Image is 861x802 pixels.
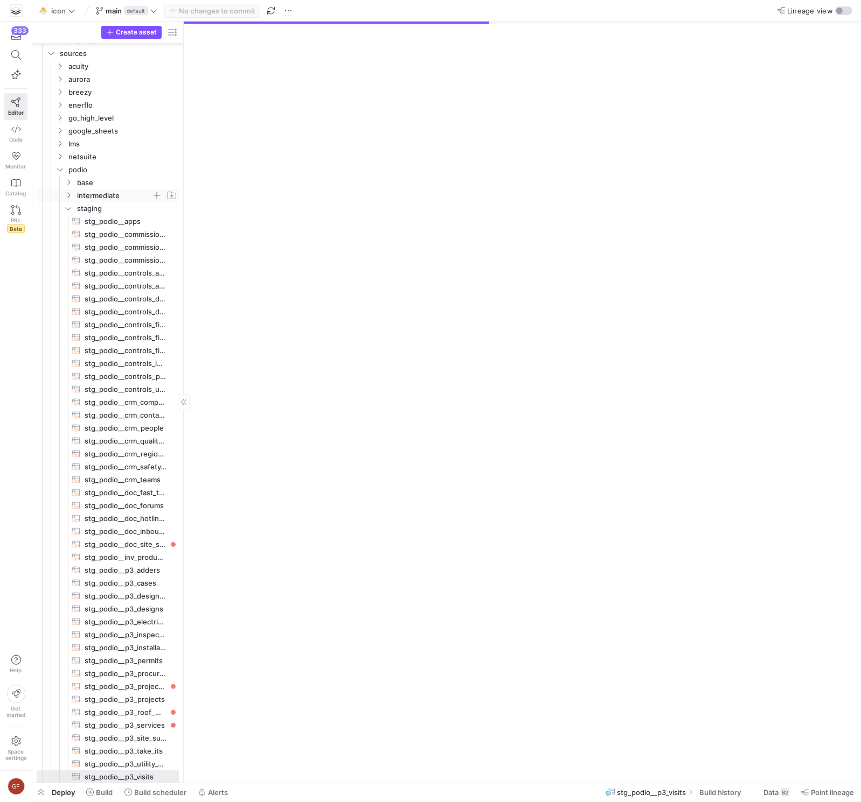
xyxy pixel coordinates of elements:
[5,748,26,761] span: Space settings
[37,654,179,667] div: Press SPACE to select this row.
[37,719,179,731] a: stg_podio__p3_services​​​​​​​​​​
[85,771,166,783] span: stg_podio__p3_visits​​​​​​​​​​
[37,137,179,150] div: Press SPACE to select this row.
[37,331,179,344] a: stg_podio__controls_finance_types​​​​​​​​​​
[4,2,27,20] a: https://storage.googleapis.com/y42-prod-data-exchange/images/Yf2Qvegn13xqq0DljGMI0l8d5Zqtiw36EXr8...
[37,538,179,551] a: stg_podio__doc_site_survey_submittals​​​​​​​​​​
[8,778,25,795] div: GF
[37,706,179,719] div: Press SPACE to select this row.
[85,564,166,576] span: stg_podio__p3_adders​​​​​​​​​​
[68,164,177,176] span: podio
[37,719,179,731] div: Press SPACE to select this row.
[6,705,25,718] span: Get started
[68,112,177,124] span: go_high_level
[37,615,179,628] a: stg_podio__p3_electrical_work​​​​​​​​​​
[37,525,179,538] a: stg_podio__doc_inbound_field_calls​​​​​​​​​​
[37,693,179,706] div: Press SPACE to select this row.
[37,150,179,163] div: Press SPACE to select this row.
[4,93,27,120] a: Editor
[37,602,179,615] a: stg_podio__p3_designs​​​​​​​​​​
[37,409,179,421] a: stg_podio__crm_contacts​​​​​​​​​​
[37,344,179,357] div: Press SPACE to select this row.
[37,60,179,73] div: Press SPACE to select this row.
[85,306,166,318] span: stg_podio__controls_design_metrics​​​​​​​​​​
[77,177,177,189] span: base
[763,788,779,797] span: Data
[6,190,26,196] span: Catalog
[37,731,179,744] div: Press SPACE to select this row.
[37,667,179,680] div: Press SPACE to select this row.
[37,421,179,434] a: stg_podio__crm_people​​​​​​​​​​
[37,770,179,783] div: Press SPACE to select this row.
[68,138,177,150] span: lms
[37,331,179,344] div: Press SPACE to select this row.
[37,124,179,137] div: Press SPACE to select this row.
[787,6,833,15] span: Lineage view
[8,109,24,116] span: Editor
[37,744,179,757] div: Press SPACE to select this row.
[37,111,179,124] div: Press SPACE to select this row.
[37,628,179,641] a: stg_podio__p3_inspections​​​​​​​​​​
[781,788,789,797] div: 82
[11,26,29,35] div: 333
[85,448,166,460] span: stg_podio__crm_regional_offices​​​​​​​​​​
[37,680,179,693] div: Press SPACE to select this row.
[4,120,27,147] a: Code
[37,589,179,602] div: Press SPACE to select this row.
[37,86,179,99] div: Press SPACE to select this row.
[37,473,179,486] a: stg_podio__crm_teams​​​​​​​​​​
[37,344,179,357] a: stg_podio__controls_financing​​​​​​​​​​
[37,241,179,254] a: stg_podio__commissions_projects​​​​​​​​​​
[37,266,179,279] div: Press SPACE to select this row.
[37,292,179,305] div: Press SPACE to select this row.
[85,642,166,654] span: stg_podio__p3_installations​​​​​​​​​​
[85,590,166,602] span: stg_podio__p3_design_change_requests​​​​​​​​​​
[37,667,179,680] a: stg_podio__p3_procurements​​​​​​​​​​
[37,473,179,486] div: Press SPACE to select this row.
[37,551,179,564] div: Press SPACE to select this row.
[37,757,179,770] div: Press SPACE to select this row.
[85,706,166,719] span: stg_podio__p3_roof_misc_work​​​​​​​​​​
[85,332,166,344] span: stg_podio__controls_finance_types​​​​​​​​​​
[4,680,27,722] button: Getstarted
[37,641,179,654] a: stg_podio__p3_installations​​​​​​​​​​
[85,603,166,615] span: stg_podio__p3_designs​​​​​​​​​​
[85,680,166,693] span: stg_podio__p3_project_losses​​​​​​​​​​
[699,788,741,797] span: Build history
[134,788,186,797] span: Build scheduler
[37,73,179,86] div: Press SPACE to select this row.
[124,6,148,15] span: default
[37,447,179,460] a: stg_podio__crm_regional_offices​​​​​​​​​​
[77,202,177,215] span: staging
[85,461,166,473] span: stg_podio__crm_safety_audits​​​​​​​​​​
[68,151,177,163] span: netsuite
[796,783,859,801] button: Point lineage
[85,474,166,486] span: stg_podio__crm_teams​​​​​​​​​​
[85,267,166,279] span: stg_podio__controls_adders​​​​​​​​​​
[85,254,166,266] span: stg_podio__commissions​​​​​​​​​​
[37,254,179,266] div: Press SPACE to select this row.
[85,319,166,331] span: stg_podio__controls_finance_metrics​​​​​​​​​​
[37,370,179,383] div: Press SPACE to select this row.
[37,589,179,602] a: stg_podio__p3_design_change_requests​​​​​​​​​​
[208,788,228,797] span: Alerts
[96,788,113,797] span: Build
[85,719,166,731] span: stg_podio__p3_services​​​​​​​​​​
[37,486,179,499] div: Press SPACE to select this row.
[85,344,166,357] span: stg_podio__controls_financing​​​​​​​​​​
[6,163,26,170] span: Monitor
[85,667,166,680] span: stg_podio__p3_procurements​​​​​​​​​​
[617,788,686,797] span: stg_podio__p3_visits
[85,409,166,421] span: stg_podio__crm_contacts​​​​​​​​​​
[85,525,166,538] span: stg_podio__doc_inbound_field_calls​​​​​​​​​​
[37,266,179,279] a: stg_podio__controls_adders​​​​​​​​​​
[85,616,166,628] span: stg_podio__p3_electrical_work​​​​​​​​​​
[7,224,25,233] span: Beta
[85,577,166,589] span: stg_podio__p3_cases​​​​​​​​​​
[81,783,117,801] button: Build
[759,783,794,801] button: Data82
[116,29,157,36] span: Create asset
[85,215,166,228] span: stg_podio__apps​​​​​​​​​​
[37,564,179,576] div: Press SPACE to select this row.
[37,460,179,473] div: Press SPACE to select this row.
